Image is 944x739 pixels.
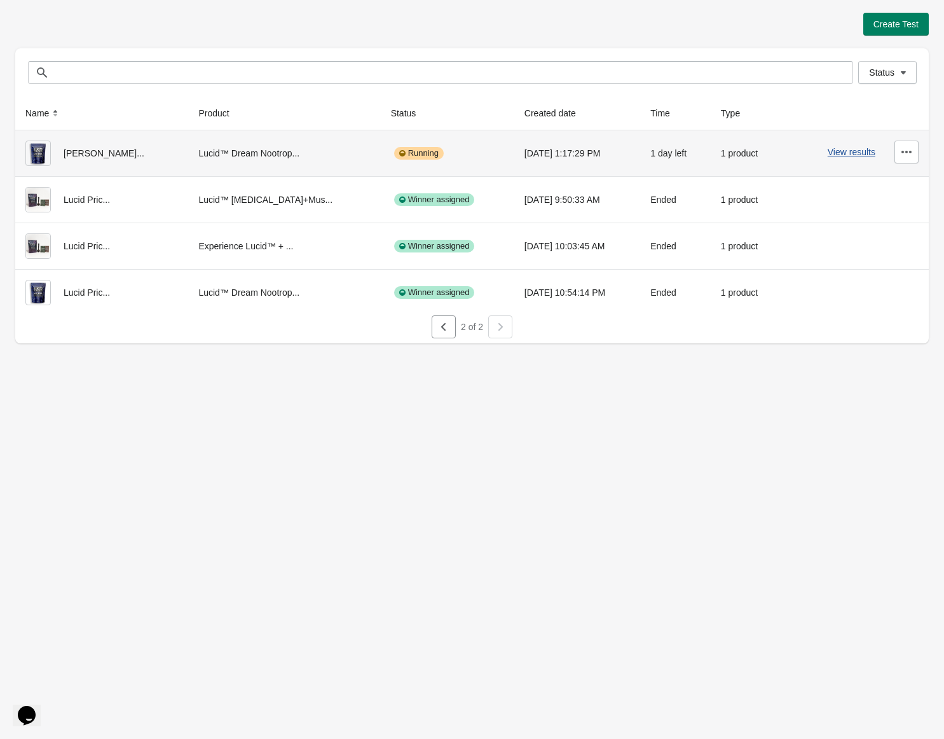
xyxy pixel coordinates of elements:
button: View results [828,147,875,157]
div: Winner assigned [394,286,475,299]
div: Lucid Pric... [25,187,178,212]
div: Lucid Pric... [25,280,178,305]
div: [PERSON_NAME]... [25,141,178,166]
div: Ended [650,187,701,212]
div: 1 product [721,141,772,166]
div: Ended [650,280,701,305]
button: Status [858,61,917,84]
span: 2 of 2 [461,322,483,332]
button: Name [20,102,67,125]
div: [DATE] 10:03:45 AM [524,233,630,259]
div: Ended [650,233,701,259]
button: Create Test [863,13,929,36]
button: Time [645,102,688,125]
span: Status [869,67,894,78]
div: Running [394,147,444,160]
div: 1 product [721,280,772,305]
div: Experience Lucid™ + ... [198,233,370,259]
div: [DATE] 10:54:14 PM [524,280,630,305]
div: Lucid™ Dream Nootrop... [198,141,370,166]
div: [DATE] 9:50:33 AM [524,187,630,212]
div: 1 product [721,233,772,259]
div: 1 product [721,187,772,212]
div: Lucid™ [MEDICAL_DATA]+Mus... [198,187,370,212]
button: Status [386,102,434,125]
button: Created date [519,102,594,125]
div: 1 day left [650,141,701,166]
button: Product [193,102,247,125]
div: [DATE] 1:17:29 PM [524,141,630,166]
iframe: chat widget [13,688,53,726]
div: Winner assigned [394,240,475,252]
div: Lucid Pric... [25,233,178,259]
div: Winner assigned [394,193,475,206]
span: Create Test [873,19,919,29]
button: Type [716,102,758,125]
div: Lucid™ Dream Nootrop... [198,280,370,305]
